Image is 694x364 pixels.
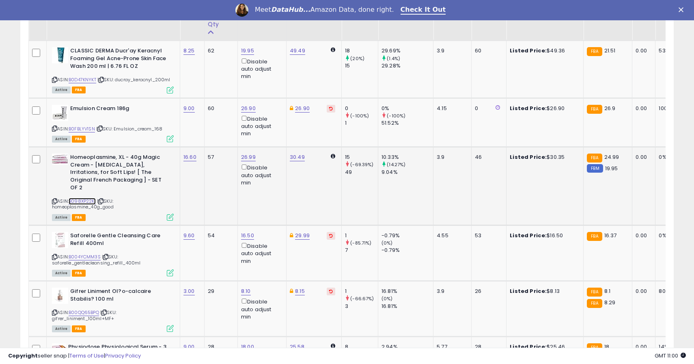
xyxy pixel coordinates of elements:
[350,240,371,246] small: (-85.71%)
[604,232,617,239] span: 16.37
[350,113,369,119] small: (-100%)
[381,232,433,239] div: -0.79%
[475,47,500,54] div: 60
[345,47,378,54] div: 18
[241,297,280,321] div: Disable auto adjust min
[52,288,68,304] img: 21ETWDONpaL._SL40_.jpg
[295,232,310,240] a: 29.99
[70,105,169,115] b: Emulsion Cream 186g
[345,288,378,295] div: 1
[659,154,685,161] div: 0%
[350,295,374,302] small: (-66.67%)
[381,240,393,246] small: (0%)
[510,232,547,239] b: Listed Price:
[208,154,231,161] div: 57
[290,47,305,55] a: 49.49
[290,153,305,161] a: 30.49
[636,154,649,161] div: 0.00
[105,352,141,360] a: Privacy Policy
[52,198,114,210] span: | SKU: homeoplasmine_40g_good
[183,232,195,240] a: 9.60
[604,287,610,295] span: 8.1
[604,47,616,54] span: 21.51
[350,55,364,62] small: (20%)
[587,154,602,162] small: FBA
[241,153,256,161] a: 26.99
[345,119,378,127] div: 1
[510,232,577,239] div: $16.50
[241,47,254,55] a: 19.95
[659,105,685,112] div: 100%
[208,105,231,112] div: 60
[295,104,310,113] a: 26.90
[475,154,500,161] div: 46
[510,105,577,112] div: $26.90
[345,232,378,239] div: 1
[679,7,687,12] div: Close
[52,232,174,275] div: ASIN:
[97,76,170,83] span: | SKU: ducray_keracnyl_200ml
[72,87,86,93] span: FBA
[241,163,280,186] div: Disable auto adjust min
[70,232,169,249] b: Saforelle Gentle Cleansing Care Refill 400ml
[208,232,231,239] div: 54
[52,154,174,220] div: ASIN:
[235,4,248,17] img: Profile image for Georgie
[70,154,169,193] b: Homeoplasmine, XL - 40g Magic Cream - [MEDICAL_DATA], Irritations, for Soft Lips! [ The Original ...
[475,105,500,112] div: 0
[437,232,465,239] div: 4.55
[183,47,195,55] a: 8.25
[8,352,141,360] div: seller snap | |
[69,198,96,205] a: B098XP22K1
[72,325,86,332] span: FBA
[636,232,649,239] div: 0.00
[295,287,305,295] a: 8.15
[52,136,71,143] span: All listings currently available for purchase on Amazon
[241,232,254,240] a: 16.50
[381,154,433,161] div: 10.33%
[587,232,602,241] small: FBA
[381,288,433,295] div: 16.81%
[208,47,231,54] div: 62
[636,288,649,295] div: 0.00
[345,154,378,161] div: 15
[587,105,602,114] small: FBA
[604,153,619,161] span: 24.99
[52,214,71,221] span: All listings currently available for purchase on Amazon
[655,352,686,360] span: 2025-08-18 11:00 GMT
[69,126,95,132] a: B0FBLYV1SN
[387,161,405,168] small: (14.27%)
[52,47,174,92] div: ASIN:
[659,47,685,54] div: 53%
[96,126,162,132] span: | SKU: Emulsion_cream_168
[587,299,602,308] small: FBA
[475,288,500,295] div: 26
[345,105,378,112] div: 0
[183,153,196,161] a: 16.60
[52,232,68,248] img: 31StkQEb5EL._SL40_.jpg
[387,55,400,62] small: (1.4%)
[636,47,649,54] div: 0.00
[381,169,433,176] div: 9.04%
[72,270,86,277] span: FBA
[255,6,394,14] div: Meet Amazon Data, done right.
[70,288,169,305] b: Gifrer Liniment Ol?o-calcaire Stabilis? 100 ml
[52,253,140,266] span: | SKU: saforelle_gentlecleansing_refill_400ml
[241,57,280,80] div: Disable auto adjust min
[345,169,378,176] div: 49
[604,299,616,306] span: 8.29
[52,270,71,277] span: All listings currently available for purchase on Amazon
[183,104,195,113] a: 9.00
[52,154,68,165] img: 41NQYV2ttHL._SL40_.jpg
[70,47,169,72] b: CLASSIC DERMA Ducr'ay Keracnyl Foaming Gel Acne-Prone Skin Face Wash 200 ml | 6.76 FL OZ
[475,232,500,239] div: 53
[52,309,116,321] span: | SKU: gifrer_liniment_100ml+MF+
[69,253,101,260] a: B004YCMM3S
[381,105,433,112] div: 0%
[387,113,405,119] small: (-100%)
[345,303,378,310] div: 3
[437,105,465,112] div: 4.15
[636,105,649,112] div: 0.00
[587,164,603,173] small: FBM
[437,154,465,161] div: 3.9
